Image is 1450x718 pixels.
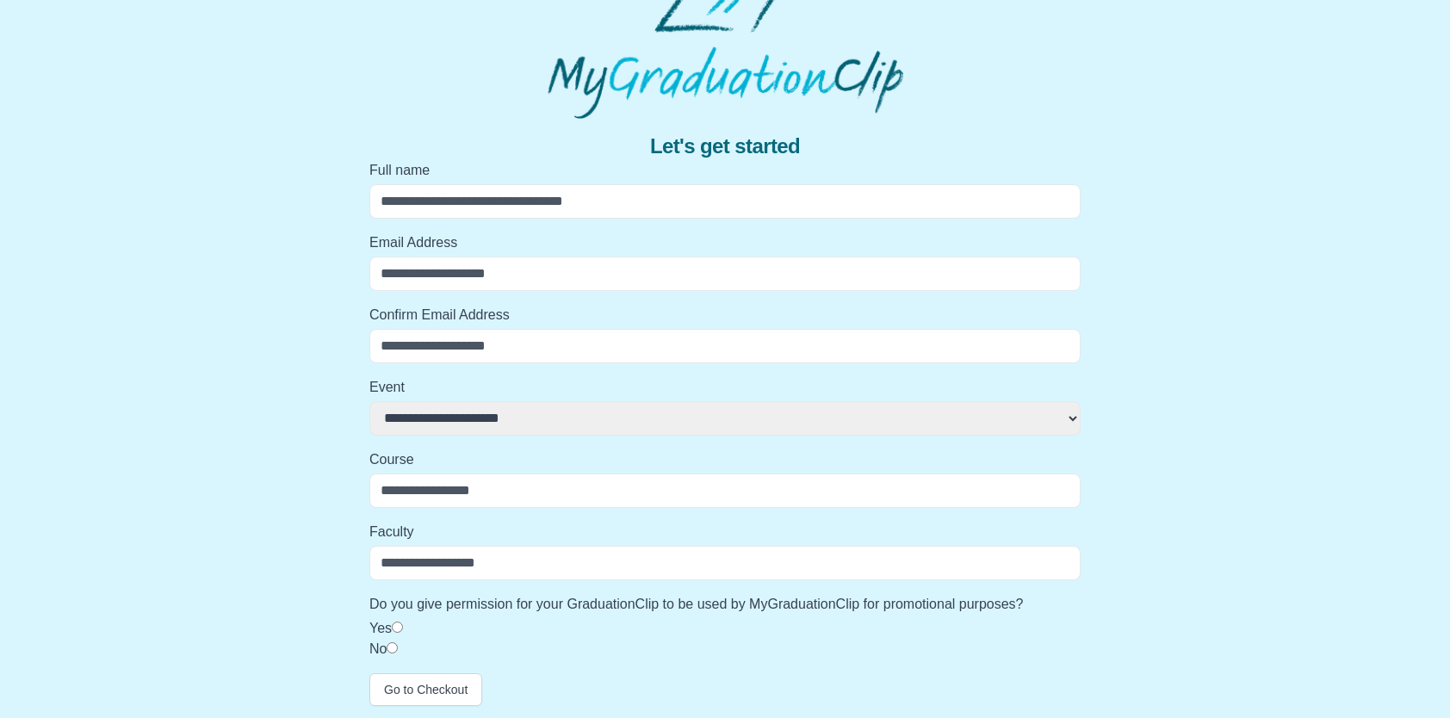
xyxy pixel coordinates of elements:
[369,449,1081,470] label: Course
[369,594,1081,615] label: Do you give permission for your GraduationClip to be used by MyGraduationClip for promotional pur...
[369,232,1081,253] label: Email Address
[369,522,1081,542] label: Faculty
[369,673,482,706] button: Go to Checkout
[369,641,387,656] label: No
[369,377,1081,398] label: Event
[369,621,392,635] label: Yes
[369,160,1081,181] label: Full name
[369,305,1081,325] label: Confirm Email Address
[650,133,800,160] span: Let's get started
